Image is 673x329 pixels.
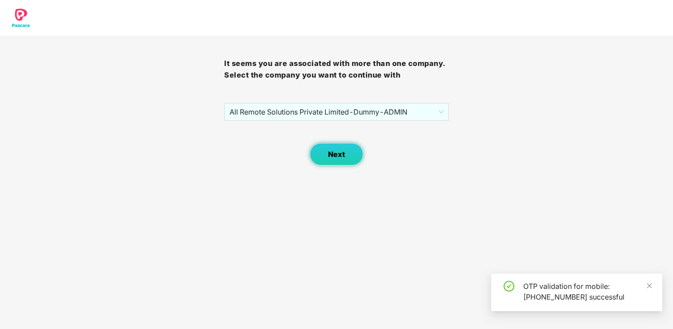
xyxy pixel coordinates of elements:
[230,103,443,120] span: All Remote Solutions Private Limited - Dummy - ADMIN
[504,281,514,292] span: check-circle
[224,58,448,81] h3: It seems you are associated with more than one company. Select the company you want to continue with
[328,150,345,159] span: Next
[523,281,652,302] div: OTP validation for mobile: [PHONE_NUMBER] successful
[310,143,363,165] button: Next
[646,283,652,289] span: close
